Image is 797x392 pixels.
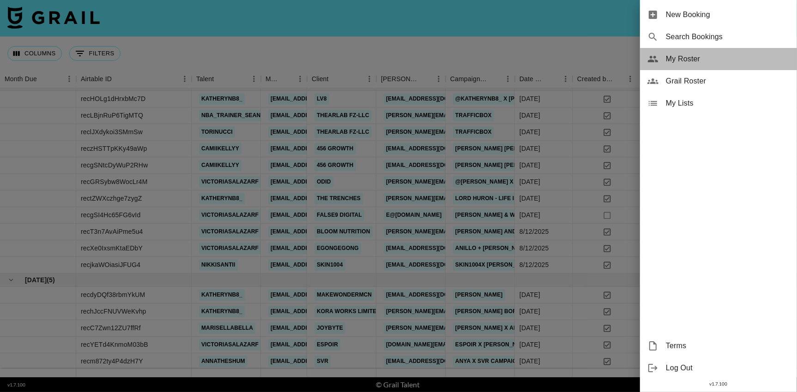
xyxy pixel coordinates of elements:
[666,98,790,109] span: My Lists
[666,31,790,42] span: Search Bookings
[640,357,797,379] div: Log Out
[640,48,797,70] div: My Roster
[666,9,790,20] span: New Booking
[640,379,797,389] div: v 1.7.100
[640,92,797,114] div: My Lists
[666,53,790,65] span: My Roster
[640,4,797,26] div: New Booking
[666,340,790,351] span: Terms
[666,362,790,374] span: Log Out
[640,26,797,48] div: Search Bookings
[640,335,797,357] div: Terms
[666,76,790,87] span: Grail Roster
[640,70,797,92] div: Grail Roster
